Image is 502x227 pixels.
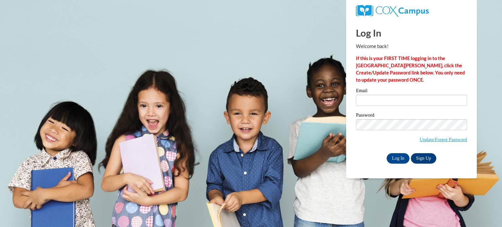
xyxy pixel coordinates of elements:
[356,56,465,83] strong: If this is your FIRST TIME logging in to the [GEOGRAPHIC_DATA][PERSON_NAME], click the Create/Upd...
[356,8,429,13] a: COX Campus
[387,153,410,164] input: Log In
[356,43,467,50] p: Welcome back!
[356,5,429,17] img: COX Campus
[420,137,467,142] a: Update/Forgot Password
[356,113,467,119] label: Password
[356,88,467,95] label: Email
[356,26,467,40] h1: Log In
[411,153,436,164] a: Sign Up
